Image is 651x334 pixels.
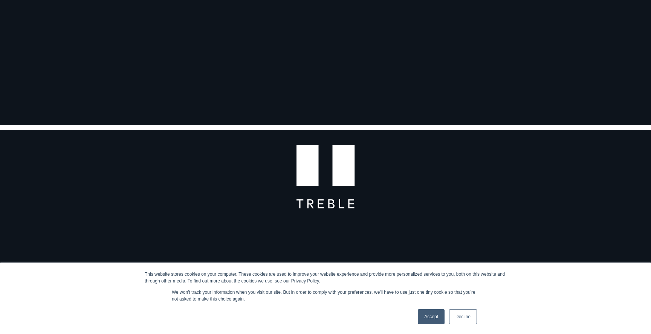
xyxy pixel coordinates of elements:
a: Accept [418,309,445,324]
img: T [296,125,355,209]
p: We won't track your information when you visit our site. But in order to comply with your prefere... [172,289,479,302]
a: Decline [449,309,477,324]
div: This website stores cookies on your computer. These cookies are used to improve your website expe... [145,271,506,284]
